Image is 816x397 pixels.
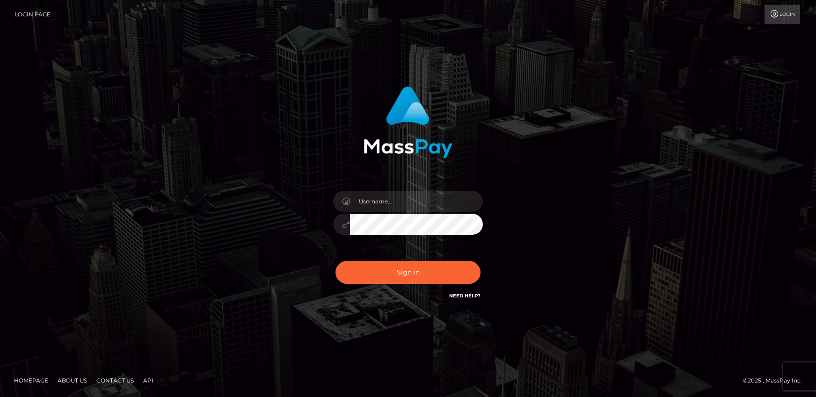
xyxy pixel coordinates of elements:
[449,293,481,299] a: Need Help?
[743,375,809,386] div: © 2025 , MassPay Inc.
[139,373,157,388] a: API
[15,5,51,24] a: Login Page
[54,373,91,388] a: About Us
[350,191,483,212] input: Username...
[765,5,800,24] a: Login
[93,373,138,388] a: Contact Us
[364,87,452,158] img: MassPay Login
[10,373,52,388] a: Homepage
[335,261,481,284] button: Sign in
